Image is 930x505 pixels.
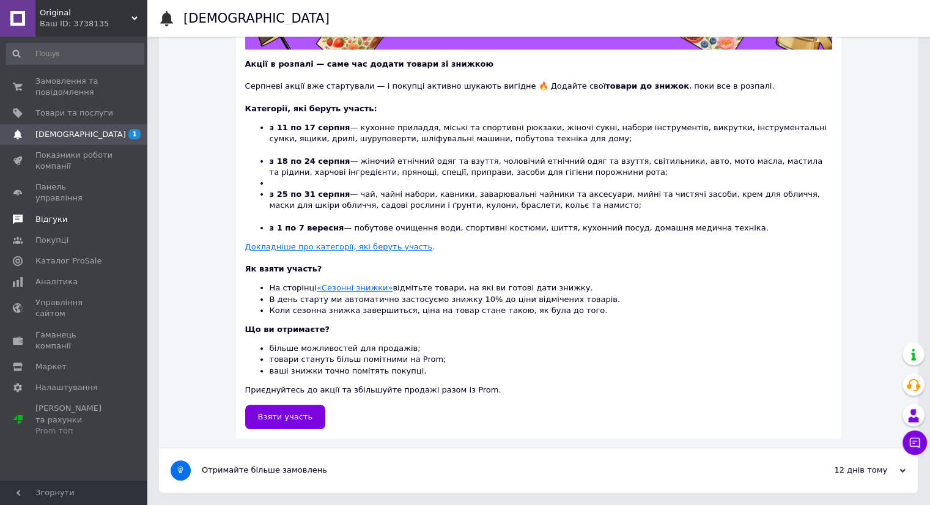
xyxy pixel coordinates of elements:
div: 12 днів тому [783,465,906,476]
b: Як взяти участь? [245,264,322,273]
span: Показники роботи компанії [35,150,113,172]
div: Серпневі акції вже стартували — і покупці активно шукають вигідне 🔥 Додайте свої , поки все в роз... [245,70,832,92]
u: Докладніше про категорії, які беруть участь [245,242,433,251]
li: — жіночий етнічний одяг та взуття, чоловічий етнічний одяг та взуття, світильники, авто, мото мас... [270,156,832,178]
span: Замовлення та повідомлення [35,76,113,98]
li: На сторінці відмітьте товари, на які ви готові дати знижку. [270,282,832,293]
li: — кухонне приладдя, міські та спортивні рюкзаки, жіночі сукні, набори інструментів, викрутки, інс... [270,122,832,156]
b: з 18 по 24 серпня [270,157,350,166]
span: Відгуки [35,214,67,225]
div: Отримайте більше замовлень [202,465,783,476]
span: Товари та послуги [35,108,113,119]
a: «Сезонні знижки» [317,283,393,292]
div: Приєднуйтесь до акції та збільшуйте продажі разом із Prom. [245,324,832,396]
span: Налаштування [35,382,98,393]
span: [PERSON_NAME] та рахунки [35,403,113,437]
h1: [DEMOGRAPHIC_DATA] [183,11,330,26]
b: товари до знижок [605,81,689,90]
span: Аналітика [35,276,78,287]
span: Управління сайтом [35,297,113,319]
b: Акції в розпалі — саме час додати товари зі знижкою [245,59,493,68]
div: Prom топ [35,426,113,437]
b: з 25 по 31 серпня [270,190,350,199]
li: — чай, чайні набори, кавники, заварювальні чайники та аксесуари, мийні та чистячі засоби, крем дл... [270,189,832,223]
span: Взяти участь [258,412,313,421]
a: Взяти участь [245,405,326,429]
li: товари стануть більш помітними на Prom; [270,354,832,365]
b: з 1 по 7 вересня [270,223,344,232]
span: [DEMOGRAPHIC_DATA] [35,129,126,140]
b: з 11 по 17 серпня [270,123,350,132]
li: ваші знижки точно помітять покупці. [270,366,832,377]
input: Пошук [6,43,144,65]
li: — побутове очищення води, спортивні костюми, шиття, кухонний посуд, домашня медична техніка. [270,223,832,234]
span: 1 [128,129,141,139]
li: Коли сезонна знижка завершиться, ціна на товар стане такою, як була до того. [270,305,832,316]
li: більше можливостей для продажів; [270,343,832,354]
button: Чат з покупцем [902,430,927,455]
a: Докладніше про категорії, які беруть участь. [245,242,435,251]
div: Ваш ID: 3738135 [40,18,147,29]
span: Маркет [35,361,67,372]
b: Що ви отримаєте? [245,325,330,334]
span: Покупці [35,235,68,246]
span: Гаманець компанії [35,330,113,352]
b: Категорії, які беруть участь: [245,104,377,113]
li: В день старту ми автоматично застосуємо знижку 10% до ціни відмічених товарів. [270,294,832,305]
span: Original [40,7,131,18]
span: Каталог ProSale [35,256,101,267]
span: Панель управління [35,182,113,204]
